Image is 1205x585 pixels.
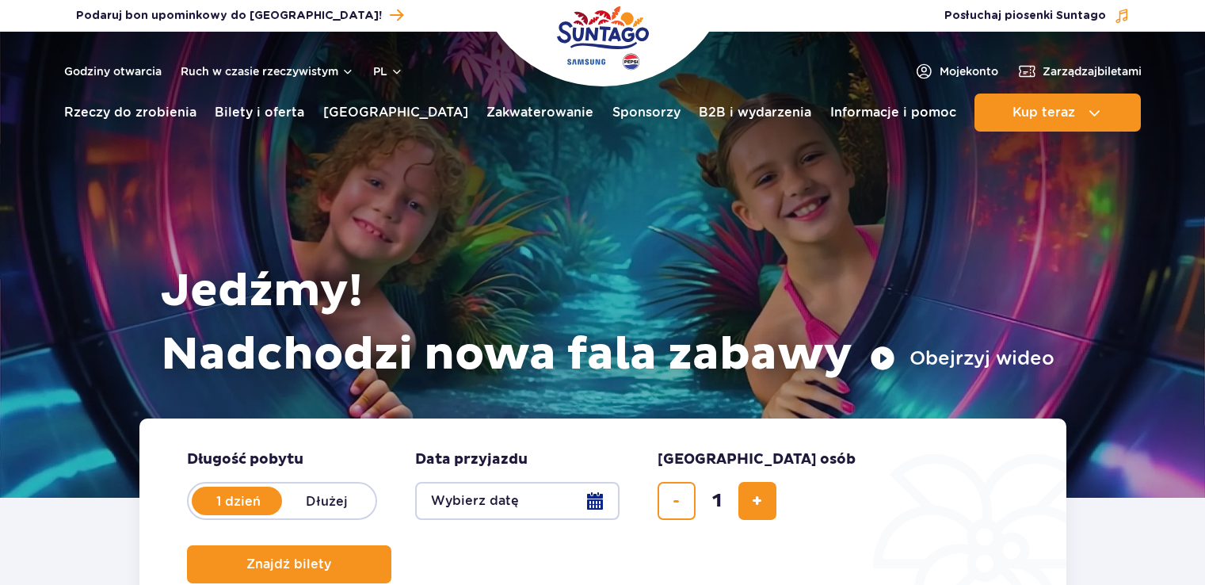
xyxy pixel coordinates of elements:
[181,65,354,78] button: Ruch w czasie rzeczywistym
[215,105,304,120] font: Bilety i oferta
[944,8,1130,24] button: Posłuchaj piosenki Suntago
[940,65,966,78] font: Moje
[914,62,998,81] a: Mojekonto
[181,65,338,78] font: Ruch w czasie rzeczywistym
[64,65,162,78] font: Godziny otwarcia
[215,94,304,132] a: Bilety i oferta
[974,94,1141,132] button: Kup teraz
[830,105,956,120] font: Informacje i pomoc
[64,94,196,132] a: Rzeczy do zrobienia
[830,94,956,132] a: Informacje i pomoc
[161,327,852,383] font: Nadchodzi nowa fala zabawy
[966,65,998,78] font: konto
[612,105,681,120] font: Sponsorzy
[415,482,620,520] button: Wybierz datę
[486,94,593,132] a: Zakwaterowanie
[323,94,468,132] a: [GEOGRAPHIC_DATA]
[698,482,736,520] input: liczba biletów
[870,346,1054,371] button: Obejrzyj wideo
[373,65,387,78] font: pl
[373,63,403,79] button: pl
[64,105,196,120] font: Rzeczy do zrobienia
[486,105,593,120] font: Zakwaterowanie
[306,494,348,509] font: Dłużej
[612,94,681,132] a: Sponsorzy
[699,94,811,132] a: B2B i wydarzenia
[161,263,363,319] font: Jedźmy!
[187,545,391,583] button: Znajdź bilety
[738,482,776,520] button: dodaj bilet
[699,105,811,120] font: B2B i wydarzenia
[1043,65,1097,78] font: Zarządzaj
[216,494,261,509] font: 1 dzień
[64,63,162,79] a: Godziny otwarcia
[187,450,303,468] font: Długość pobytu
[415,450,528,468] font: Data przyjazdu
[1017,62,1142,81] a: Zarządzajbiletami
[431,493,519,508] font: Wybierz datę
[658,482,696,520] button: usuń bilet
[1097,65,1142,78] font: biletami
[909,346,1054,369] font: Obejrzyj wideo
[76,5,403,26] a: Podaruj bon upominkowy do [GEOGRAPHIC_DATA]!
[944,10,1106,21] font: Posłuchaj piosenki Suntago
[658,450,856,468] font: [GEOGRAPHIC_DATA] osób
[76,10,382,21] font: Podaruj bon upominkowy do [GEOGRAPHIC_DATA]!
[323,105,468,120] font: [GEOGRAPHIC_DATA]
